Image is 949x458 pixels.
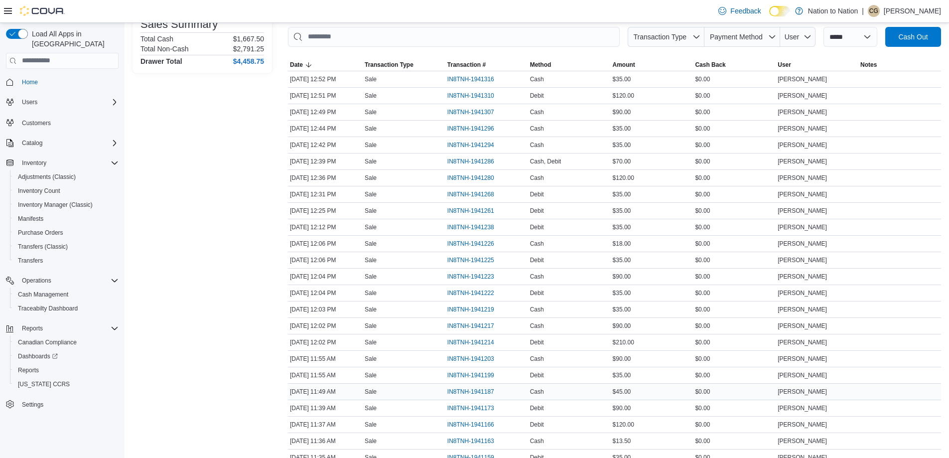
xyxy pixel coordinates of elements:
span: $90.00 [613,355,631,363]
span: IN8TNH-1941214 [447,338,494,346]
div: $0.00 [693,73,776,85]
span: [PERSON_NAME] [778,174,827,182]
div: [DATE] 11:49 AM [288,386,363,398]
p: [PERSON_NAME] [884,5,941,17]
span: $35.00 [613,207,631,215]
button: IN8TNH-1941307 [447,106,504,118]
div: $0.00 [693,139,776,151]
span: Inventory [18,157,119,169]
span: Cash [530,108,544,116]
span: IN8TNH-1941217 [447,322,494,330]
span: Cash [530,174,544,182]
h4: Drawer Total [140,57,182,65]
div: $0.00 [693,205,776,217]
span: Manifests [18,215,43,223]
button: Inventory Count [10,184,123,198]
button: Reports [2,321,123,335]
span: Debit [530,371,544,379]
span: Transaction Type [365,61,413,69]
span: Debit [530,207,544,215]
p: Sale [365,108,377,116]
p: Sale [365,223,377,231]
span: IN8TNH-1941238 [447,223,494,231]
div: [DATE] 12:04 PM [288,287,363,299]
span: [PERSON_NAME] [778,256,827,264]
button: IN8TNH-1941316 [447,73,504,85]
span: $18.00 [613,240,631,248]
span: Transfers [18,257,43,265]
span: Cash Management [18,291,68,299]
a: Manifests [14,213,47,225]
button: Amount [611,59,693,71]
button: IN8TNH-1941203 [447,353,504,365]
div: $0.00 [693,155,776,167]
span: [PERSON_NAME] [778,108,827,116]
span: CG [869,5,878,17]
span: IN8TNH-1941310 [447,92,494,100]
div: [DATE] 12:02 PM [288,320,363,332]
button: Operations [2,274,123,288]
button: Customers [2,115,123,130]
span: [PERSON_NAME] [778,75,827,83]
span: Load All Apps in [GEOGRAPHIC_DATA] [28,29,119,49]
span: Payment Method [710,33,763,41]
span: Transaction # [447,61,486,69]
button: Catalog [18,137,46,149]
a: Purchase Orders [14,227,67,239]
div: [DATE] 12:52 PM [288,73,363,85]
span: Cash [530,322,544,330]
a: Settings [18,399,47,411]
span: Canadian Compliance [14,336,119,348]
span: IN8TNH-1941219 [447,305,494,313]
button: Traceabilty Dashboard [10,302,123,315]
span: Debit [530,223,544,231]
div: [DATE] 12:12 PM [288,221,363,233]
p: Sale [365,404,377,412]
span: Inventory Count [14,185,119,197]
span: Reports [22,324,43,332]
span: [PERSON_NAME] [778,240,827,248]
button: Notes [858,59,941,71]
span: Washington CCRS [14,378,119,390]
span: IN8TNH-1941222 [447,289,494,297]
div: $0.00 [693,271,776,283]
div: [DATE] 11:55 AM [288,353,363,365]
a: Reports [14,364,43,376]
span: IN8TNH-1941261 [447,207,494,215]
button: IN8TNH-1941296 [447,123,504,135]
div: [DATE] 12:49 PM [288,106,363,118]
button: Adjustments (Classic) [10,170,123,184]
button: Date [288,59,363,71]
div: $0.00 [693,123,776,135]
div: [DATE] 12:04 PM [288,271,363,283]
button: Transfers (Classic) [10,240,123,254]
span: $35.00 [613,190,631,198]
span: [PERSON_NAME] [778,207,827,215]
input: This is a search bar. As you type, the results lower in the page will automatically filter. [288,27,620,47]
span: Customers [18,116,119,129]
span: IN8TNH-1941286 [447,157,494,165]
span: Adjustments (Classic) [18,173,76,181]
span: $90.00 [613,322,631,330]
span: $35.00 [613,371,631,379]
span: Dashboards [18,352,58,360]
button: Cash Back [693,59,776,71]
a: Inventory Count [14,185,64,197]
span: $35.00 [613,75,631,83]
div: $0.00 [693,369,776,381]
span: Inventory [22,159,46,167]
span: [PERSON_NAME] [778,371,827,379]
p: Sale [365,338,377,346]
a: Traceabilty Dashboard [14,303,82,314]
button: IN8TNH-1941166 [447,419,504,431]
div: $0.00 [693,304,776,315]
span: [PERSON_NAME] [778,273,827,281]
p: Sale [365,75,377,83]
span: $90.00 [613,273,631,281]
button: IN8TNH-1941261 [447,205,504,217]
span: IN8TNH-1941296 [447,125,494,133]
p: Sale [365,355,377,363]
span: $35.00 [613,305,631,313]
span: $70.00 [613,157,631,165]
